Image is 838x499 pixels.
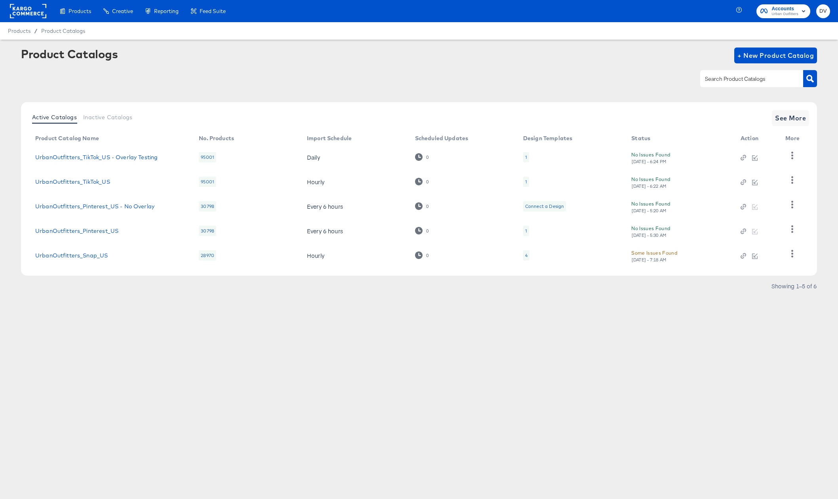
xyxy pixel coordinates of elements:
div: Product Catalog Name [35,135,99,141]
div: 28970 [199,250,216,261]
a: UrbanOutfitters_Snap_US [35,252,108,259]
div: 4 [523,250,529,261]
span: Accounts [771,5,798,13]
div: 0 [415,202,429,210]
td: Hourly [301,243,409,268]
div: 0 [426,154,429,160]
th: More [779,132,809,145]
div: 95001 [199,177,216,187]
button: See More [772,110,809,126]
div: 1 [523,226,529,236]
div: Showing 1–5 of 6 [771,283,817,289]
div: Connect a Design [523,201,566,211]
div: 1 [525,179,527,185]
span: + New Product Catalog [737,50,814,61]
div: Import Schedule [307,135,352,141]
td: Every 6 hours [301,194,409,219]
a: Product Catalogs [41,28,85,34]
button: DV [816,4,830,18]
a: UrbanOutfitters_Pinterest_US [35,228,118,234]
span: Products [8,28,30,34]
div: 0 [426,253,429,258]
span: Active Catalogs [32,114,77,120]
span: See More [775,112,806,124]
span: Products [69,8,91,14]
div: 1 [523,152,529,162]
div: 95001 [199,152,216,162]
div: [DATE] - 7:18 AM [631,257,667,263]
span: Reporting [154,8,179,14]
span: Inactive Catalogs [83,114,133,120]
div: 0 [426,228,429,234]
div: 0 [415,251,429,259]
div: Connect a Design [525,203,564,210]
div: Product Catalogs [21,48,118,60]
button: + New Product Catalog [734,48,817,63]
div: Design Templates [523,135,572,141]
div: Scheduled Updates [415,135,469,141]
button: AccountsUrban Outfitters [756,4,810,18]
button: Some Issues Found[DATE] - 7:18 AM [631,249,677,263]
div: 30798 [199,226,216,236]
div: 0 [426,179,429,185]
span: / [30,28,41,34]
th: Status [625,132,734,145]
div: 4 [525,252,528,259]
input: Search Product Catalogs [703,74,788,84]
div: 1 [525,154,527,160]
a: UrbanOutfitters_TikTok_US [35,179,110,185]
td: Hourly [301,170,409,194]
th: Action [734,132,779,145]
div: No. Products [199,135,234,141]
span: DV [819,7,827,16]
div: 0 [415,227,429,234]
div: 30798 [199,201,216,211]
div: Some Issues Found [631,249,677,257]
span: Feed Suite [200,8,226,14]
div: 0 [415,178,429,185]
div: 1 [525,228,527,234]
td: Daily [301,145,409,170]
div: 1 [523,177,529,187]
td: Every 6 hours [301,219,409,243]
a: UrbanOutfitters_TikTok_US - Overlay Testing [35,154,158,160]
div: 0 [415,153,429,161]
span: Creative [112,8,133,14]
div: 0 [426,204,429,209]
span: Urban Outfitters [771,11,798,17]
a: UrbanOutfitters_Pinterest_US - No Overlay [35,203,154,210]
